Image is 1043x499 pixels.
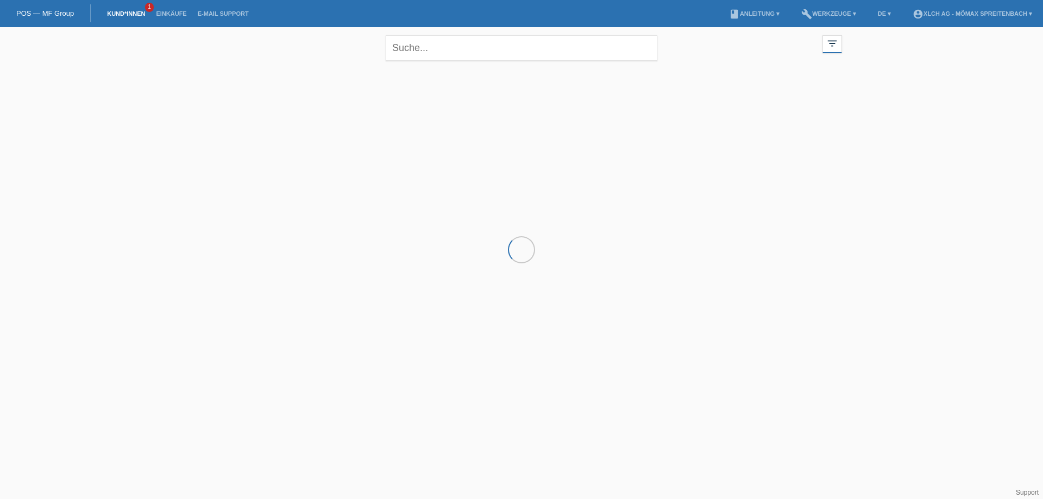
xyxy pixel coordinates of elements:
a: Support [1016,489,1039,496]
span: 1 [145,3,154,12]
input: Suche... [386,35,657,61]
a: buildWerkzeuge ▾ [796,10,862,17]
a: DE ▾ [872,10,896,17]
i: book [729,9,740,20]
a: POS — MF Group [16,9,74,17]
a: account_circleXLCH AG - Mömax Spreitenbach ▾ [907,10,1038,17]
a: Einkäufe [150,10,192,17]
a: E-Mail Support [192,10,254,17]
i: build [801,9,812,20]
i: filter_list [826,37,838,49]
a: bookAnleitung ▾ [724,10,785,17]
i: account_circle [913,9,923,20]
a: Kund*innen [102,10,150,17]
